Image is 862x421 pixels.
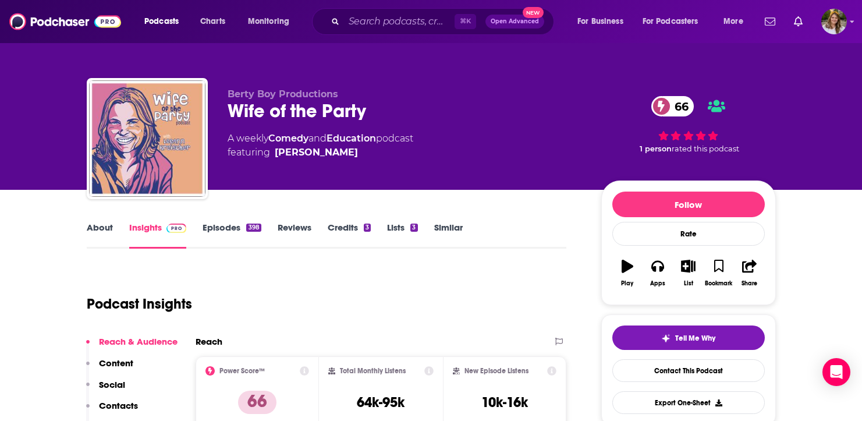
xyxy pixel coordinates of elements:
[87,222,113,249] a: About
[789,12,807,31] a: Show notifications dropdown
[193,12,232,31] a: Charts
[228,132,413,160] div: A weekly podcast
[200,13,225,30] span: Charts
[344,12,455,31] input: Search podcasts, credits, & more...
[166,224,187,233] img: Podchaser Pro
[734,252,764,294] button: Share
[327,133,376,144] a: Education
[308,133,327,144] span: and
[742,280,757,287] div: Share
[612,252,643,294] button: Play
[673,252,703,294] button: List
[99,358,133,369] p: Content
[99,400,138,411] p: Contacts
[612,391,765,414] button: Export One-Sheet
[822,358,850,386] div: Open Intercom Messenger
[523,7,544,18] span: New
[86,336,178,358] button: Reach & Audience
[821,9,847,34] span: Logged in as mmann
[577,13,623,30] span: For Business
[275,146,358,160] a: LeeAnn Kreischer
[821,9,847,34] img: User Profile
[268,133,308,144] a: Comedy
[481,394,528,411] h3: 10k-16k
[675,334,715,343] span: Tell Me Why
[387,222,417,249] a: Lists3
[672,144,739,153] span: rated this podcast
[228,146,413,160] span: featuring
[278,222,311,249] a: Reviews
[340,367,406,375] h2: Total Monthly Listens
[651,96,694,116] a: 66
[136,12,194,31] button: open menu
[99,336,178,347] p: Reach & Audience
[612,359,765,382] a: Contact This Podcast
[821,9,847,34] button: Show profile menu
[663,96,694,116] span: 66
[238,391,276,414] p: 66
[612,326,765,350] button: tell me why sparkleTell Me Why
[704,252,734,294] button: Bookmark
[684,280,693,287] div: List
[569,12,638,31] button: open menu
[601,89,776,161] div: 66 1 personrated this podcast
[612,222,765,246] div: Rate
[643,13,698,30] span: For Podcasters
[248,13,289,30] span: Monitoring
[328,222,371,249] a: Credits3
[621,280,633,287] div: Play
[9,10,121,33] img: Podchaser - Follow, Share and Rate Podcasts
[635,12,715,31] button: open menu
[240,12,304,31] button: open menu
[723,13,743,30] span: More
[203,222,261,249] a: Episodes398
[86,379,125,401] button: Social
[455,14,476,29] span: ⌘ K
[144,13,179,30] span: Podcasts
[485,15,544,29] button: Open AdvancedNew
[246,224,261,232] div: 398
[99,379,125,390] p: Social
[364,224,371,232] div: 3
[87,295,192,313] h1: Podcast Insights
[715,12,758,31] button: open menu
[640,144,672,153] span: 1 person
[434,222,463,249] a: Similar
[650,280,665,287] div: Apps
[86,358,133,379] button: Content
[760,12,780,31] a: Show notifications dropdown
[219,367,265,375] h2: Power Score™
[129,222,187,249] a: InsightsPodchaser Pro
[89,80,205,197] img: Wife of the Party
[643,252,673,294] button: Apps
[410,224,417,232] div: 3
[705,280,732,287] div: Bookmark
[661,334,671,343] img: tell me why sparkle
[196,336,222,347] h2: Reach
[228,89,338,100] span: Berty Boy Productions
[464,367,528,375] h2: New Episode Listens
[323,8,565,35] div: Search podcasts, credits, & more...
[357,394,405,411] h3: 64k-95k
[491,19,539,24] span: Open Advanced
[612,192,765,217] button: Follow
